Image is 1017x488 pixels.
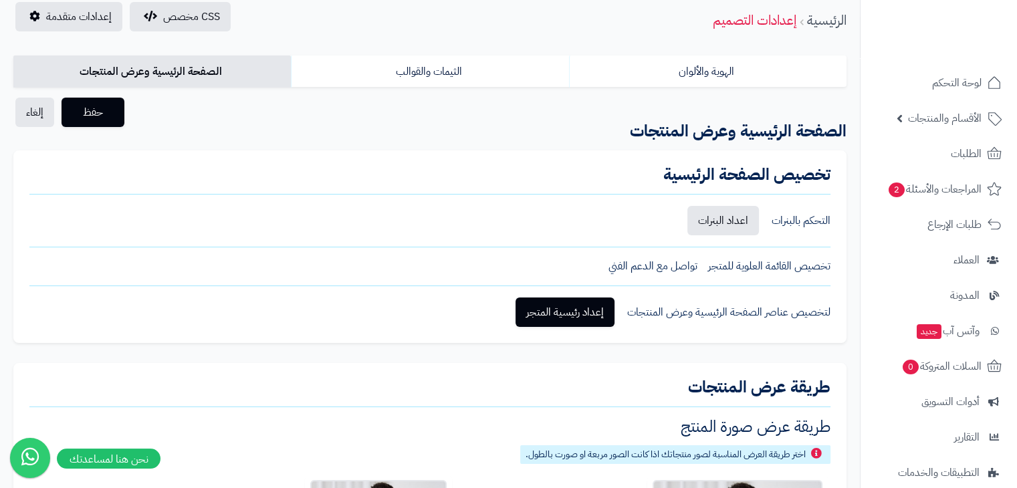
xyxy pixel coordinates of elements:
[687,206,759,235] a: اعداد البنرات
[15,2,122,31] a: إعدادات متقدمة
[807,10,846,30] a: الرئيسية
[869,173,1009,205] a: المراجعات والأسئلة2
[950,286,980,305] span: المدونة
[13,55,291,88] a: الصفحة الرئيسية وعرض المنتجات
[869,209,1009,241] a: طلبات الإرجاع
[569,55,846,88] a: الهوية والألوان
[898,463,980,482] span: التطبيقات والخدمات
[62,98,124,127] button: حفظ
[953,251,980,269] span: العملاء
[72,104,114,120] span: حفظ
[869,244,1009,276] a: العملاء
[708,259,830,274] div: تخصيص القائمة العلوية للمتجر
[921,392,980,411] span: أدوات التسويق
[887,180,982,199] span: المراجعات والأسئلة
[869,386,1009,418] a: أدوات التسويق
[869,138,1009,170] a: الطلبات
[869,279,1009,312] a: المدونة
[908,109,982,128] span: الأقسام والمنتجات
[932,74,982,92] span: لوحة التحكم
[29,379,830,395] h3: طريقة عرض المنتجات
[29,166,830,182] h3: تخصيص الصفحة الرئيسية
[291,55,568,88] a: الثيمات والقوالب
[288,118,857,145] h3: الصفحة الرئيسية وعرض المنتجات
[163,9,220,25] span: CSS مخصص
[46,9,112,25] span: إعدادات متقدمة
[608,259,697,274] span: تواصل مع الدعم الفني
[927,215,982,234] span: طلبات الإرجاع
[526,447,806,461] span: اختر طريقة العرض المناسبة لصور منتجاتك اذا كانت الصور مربعة او صورت بالطول.
[889,182,905,197] span: 2
[869,67,1009,99] a: لوحة التحكم
[130,2,231,31] button: CSS مخصص
[869,350,1009,382] a: السلات المتروكة0
[772,213,830,229] div: التحكم بالبنرات
[903,360,919,374] span: 0
[869,421,1009,453] a: التقارير
[917,324,941,339] span: جديد
[15,98,54,127] a: إلغاء
[516,297,614,327] a: إعداد رئيسية المتجر
[901,357,982,376] span: السلات المتروكة
[915,322,980,340] span: وآتس آب
[954,428,980,447] span: التقارير
[29,418,830,435] h3: طريقة عرض صورة المنتج
[627,305,830,320] div: لتخصيص عناصر الصفحة الرئيسية وعرض المنتجات
[713,10,796,30] a: إعدادات التصميم
[869,315,1009,347] a: وآتس آبجديد
[951,144,982,163] span: الطلبات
